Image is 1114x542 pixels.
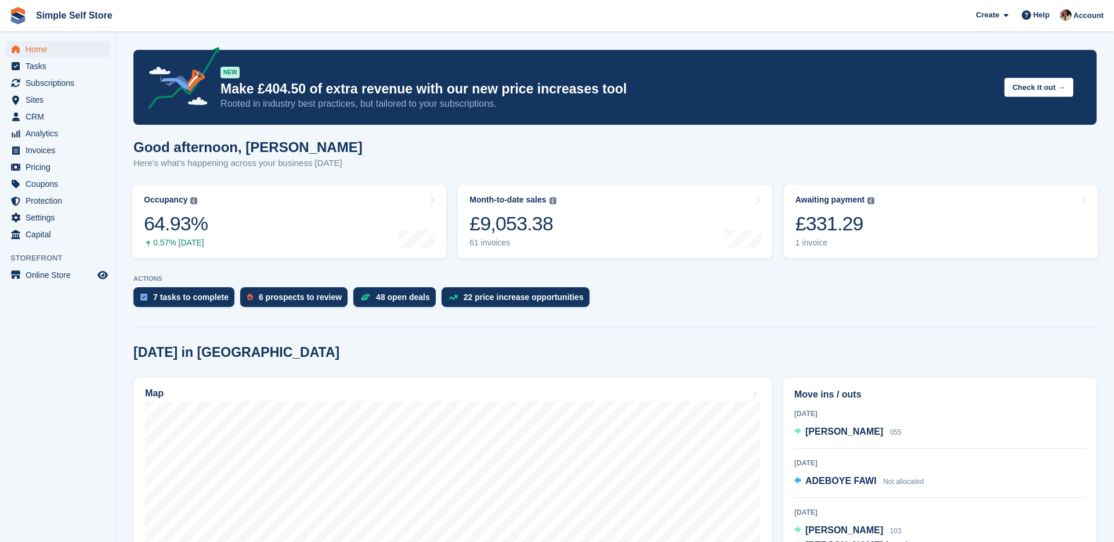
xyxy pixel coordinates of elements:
[133,287,240,313] a: 7 tasks to complete
[6,159,110,175] a: menu
[96,268,110,282] a: Preview store
[794,458,1086,468] div: [DATE]
[794,425,902,440] a: [PERSON_NAME] 055
[26,193,95,209] span: Protection
[144,195,187,205] div: Occupancy
[805,476,877,486] span: ADEBOYE FAWI
[6,92,110,108] a: menu
[190,197,197,204] img: icon-info-grey-7440780725fd019a000dd9b08b2336e03edf1995a4989e88bcd33f0948082b44.svg
[220,97,995,110] p: Rooted in industry best practices, but tailored to your subscriptions.
[442,287,595,313] a: 22 price increase opportunities
[26,159,95,175] span: Pricing
[6,176,110,192] a: menu
[6,125,110,142] a: menu
[220,81,995,97] p: Make £404.50 of extra revenue with our new price increases tool
[464,292,584,302] div: 22 price increase opportunities
[6,226,110,243] a: menu
[458,185,772,258] a: Month-to-date sales £9,053.38 61 invoices
[976,9,999,21] span: Create
[469,212,556,236] div: £9,053.38
[26,109,95,125] span: CRM
[6,142,110,158] a: menu
[6,267,110,283] a: menu
[795,238,875,248] div: 1 invoice
[1060,9,1072,21] img: Scott McCutcheon
[353,287,442,313] a: 48 open deals
[1073,10,1104,21] span: Account
[794,507,1086,518] div: [DATE]
[26,142,95,158] span: Invoices
[784,185,1098,258] a: Awaiting payment £331.29 1 invoice
[6,109,110,125] a: menu
[26,125,95,142] span: Analytics
[794,409,1086,419] div: [DATE]
[794,474,924,489] a: ADEBOYE FAWI Not allocated
[867,197,874,204] img: icon-info-grey-7440780725fd019a000dd9b08b2336e03edf1995a4989e88bcd33f0948082b44.svg
[26,267,95,283] span: Online Store
[883,478,924,486] span: Not allocated
[890,428,902,436] span: 055
[6,41,110,57] a: menu
[26,209,95,226] span: Settings
[6,209,110,226] a: menu
[805,525,883,535] span: [PERSON_NAME]
[220,67,240,78] div: NEW
[1033,9,1050,21] span: Help
[360,293,370,301] img: deal-1b604bf984904fb50ccaf53a9ad4b4a5d6e5aea283cecdc64d6e3604feb123c2.svg
[1004,78,1073,97] button: Check it out →
[144,212,208,236] div: 64.93%
[133,275,1097,283] p: ACTIONS
[26,226,95,243] span: Capital
[795,212,875,236] div: £331.29
[240,287,353,313] a: 6 prospects to review
[133,345,339,360] h2: [DATE] in [GEOGRAPHIC_DATA]
[145,388,164,399] h2: Map
[132,185,446,258] a: Occupancy 64.93% 0.57% [DATE]
[549,197,556,204] img: icon-info-grey-7440780725fd019a000dd9b08b2336e03edf1995a4989e88bcd33f0948082b44.svg
[26,58,95,74] span: Tasks
[6,75,110,91] a: menu
[259,292,342,302] div: 6 prospects to review
[795,195,865,205] div: Awaiting payment
[139,47,220,113] img: price-adjustments-announcement-icon-8257ccfd72463d97f412b2fc003d46551f7dbcb40ab6d574587a9cd5c0d94...
[153,292,229,302] div: 7 tasks to complete
[449,295,458,300] img: price_increase_opportunities-93ffe204e8149a01c8c9dc8f82e8f89637d9d84a8eef4429ea346261dce0b2c0.svg
[794,388,1086,402] h2: Move ins / outs
[9,7,27,24] img: stora-icon-8386f47178a22dfd0bd8f6a31ec36ba5ce8667c1dd55bd0f319d3a0aa187defe.svg
[26,75,95,91] span: Subscriptions
[26,176,95,192] span: Coupons
[31,6,117,25] a: Simple Self Store
[247,294,253,301] img: prospect-51fa495bee0391a8d652442698ab0144808aea92771e9ea1ae160a38d050c398.svg
[133,139,363,155] h1: Good afternoon, [PERSON_NAME]
[469,195,546,205] div: Month-to-date sales
[794,523,902,539] a: [PERSON_NAME] 103
[6,193,110,209] a: menu
[376,292,430,302] div: 48 open deals
[10,252,115,264] span: Storefront
[805,427,883,436] span: [PERSON_NAME]
[140,294,147,301] img: task-75834270c22a3079a89374b754ae025e5fb1db73e45f91037f5363f120a921f8.svg
[469,238,556,248] div: 61 invoices
[26,41,95,57] span: Home
[133,157,363,170] p: Here's what's happening across your business [DATE]
[890,527,902,535] span: 103
[6,58,110,74] a: menu
[144,238,208,248] div: 0.57% [DATE]
[26,92,95,108] span: Sites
